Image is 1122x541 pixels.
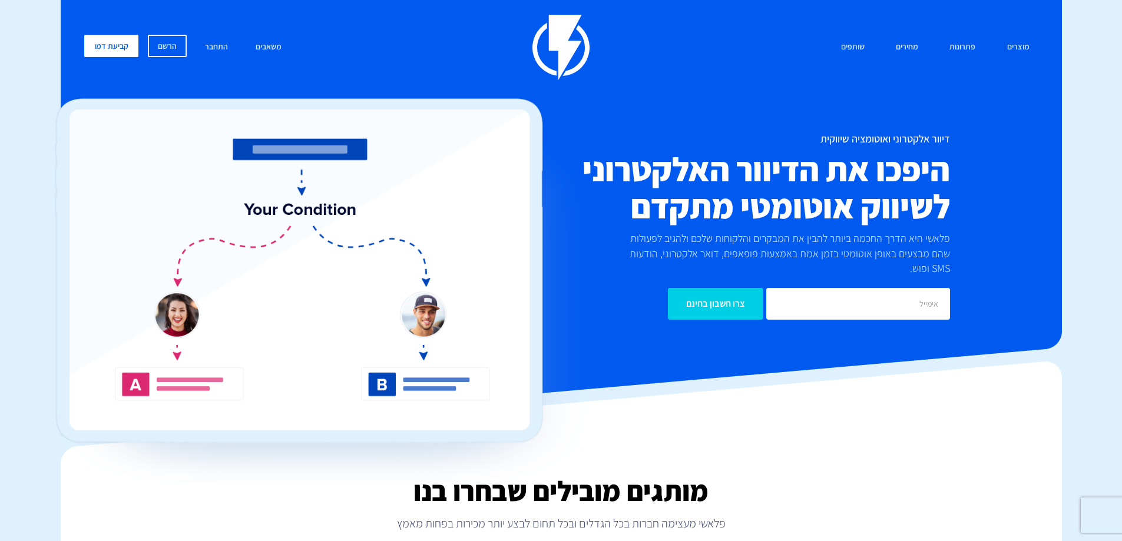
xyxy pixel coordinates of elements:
p: פלאשי היא הדרך החכמה ביותר להבין את המבקרים והלקוחות שלכם ולהגיב לפעולות שהם מבצעים באופן אוטומטי... [610,231,950,276]
p: פלאשי מעצימה חברות בכל הגדלים ובכל תחום לבצע יותר מכירות בפחות מאמץ [61,515,1062,532]
input: צרו חשבון בחינם [668,288,763,320]
a: קביעת דמו [84,35,138,57]
a: משאבים [247,35,290,60]
h2: היפכו את הדיוור האלקטרוני לשיווק אוטומטי מתקדם [491,151,950,225]
a: מחירים [887,35,927,60]
a: פתרונות [941,35,984,60]
h2: מותגים מובילים שבחרו בנו [61,476,1062,506]
a: מוצרים [998,35,1038,60]
a: התחבר [196,35,237,60]
input: אימייל [766,288,950,320]
h1: דיוור אלקטרוני ואוטומציה שיווקית [491,133,950,145]
a: הרשם [148,35,187,57]
a: שותפים [832,35,873,60]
